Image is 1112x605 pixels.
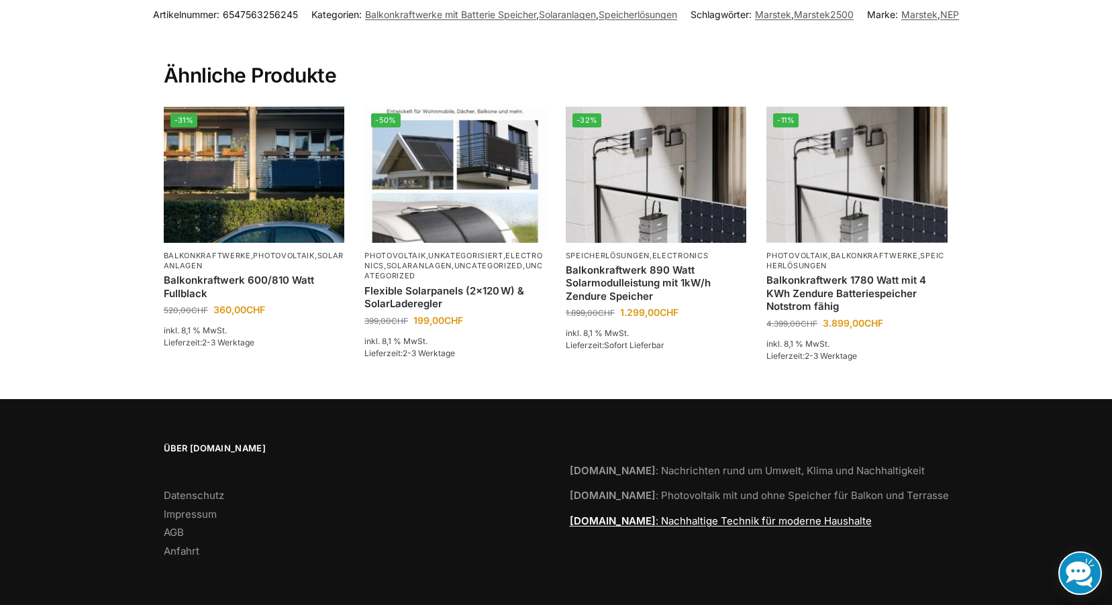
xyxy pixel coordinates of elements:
span: CHF [191,305,208,315]
strong: [DOMAIN_NAME] [570,489,656,502]
a: Datenschutz [164,489,224,502]
a: NEP [940,9,959,20]
span: CHF [246,304,265,315]
bdi: 399,00 [364,316,408,326]
bdi: 520,00 [164,305,208,315]
span: CHF [660,307,678,318]
bdi: 1.899,00 [566,308,615,318]
span: 2-3 Werktage [403,348,455,358]
bdi: 1.299,00 [620,307,678,318]
a: Electronics [364,251,542,270]
span: Lieferzeit: [364,348,455,358]
a: Balkonkraftwerk 890 Watt Solarmodulleistung mit 1kW/h Zendure Speicher [566,264,747,303]
a: AGB [164,526,184,539]
span: Lieferzeit: [766,351,857,361]
a: Speicherlösungen [566,251,650,260]
a: -31%2 Balkonkraftwerke [164,107,345,242]
a: Impressum [164,508,217,520]
p: inkl. 8,1 % MwSt. [364,335,546,347]
bdi: 360,00 [213,304,265,315]
img: Flexible Solar Module für Wohnmobile Camping Balkon [364,107,546,242]
a: [DOMAIN_NAME]: Nachrichten rund um Umwelt, Klima und Nachhaltigkeit [570,464,925,477]
a: -32%Balkonkraftwerk 890 Watt Solarmodulleistung mit 1kW/h Zendure Speicher [566,107,747,242]
p: , , [164,251,345,272]
a: -50%Flexible Solar Module für Wohnmobile Camping Balkon [364,107,546,242]
a: Solaranlagen [387,261,452,270]
img: Balkonkraftwerk 890 Watt Solarmodulleistung mit 1kW/h Zendure Speicher [566,107,747,242]
p: , , [766,251,948,272]
bdi: 199,00 [413,315,463,326]
strong: [DOMAIN_NAME] [570,514,656,527]
a: Marstek [901,9,938,20]
a: Balkonkraftwerk 1780 Watt mit 4 KWh Zendure Batteriespeicher Notstrom fähig [766,274,948,313]
a: Unkategorisiert [428,251,503,260]
a: Uncategorized [454,261,523,270]
span: 2-3 Werktage [805,351,857,361]
span: Artikelnummer: [153,7,298,21]
span: Über [DOMAIN_NAME] [164,442,543,455]
p: , [566,251,747,261]
p: inkl. 8,1 % MwSt. [566,327,747,339]
a: [DOMAIN_NAME]: Photovoltaik mit und ohne Speicher für Balkon und Terrasse [570,489,949,502]
a: Flexible Solarpanels (2×120 W) & SolarLaderegler [364,284,546,311]
a: Solaranlagen [164,251,344,270]
span: Kategorien: , , [311,7,677,21]
a: Balkonkraftwerke [831,251,918,260]
a: Speicherlösungen [599,9,677,20]
span: CHF [444,315,463,326]
a: Anfahrt [164,545,199,557]
span: Marke: , [867,7,959,21]
a: -11%Zendure-solar-flow-Batteriespeicher für Balkonkraftwerke [766,107,948,242]
span: Schlagwörter: , [691,7,854,21]
a: Marstek2500 [794,9,854,20]
span: CHF [864,317,883,329]
span: CHF [391,316,408,326]
a: Photovoltaik [253,251,314,260]
p: inkl. 8,1 % MwSt. [766,338,948,350]
a: Solaranlagen [539,9,596,20]
a: Speicherlösungen [766,251,944,270]
h2: Ähnliche Produkte [164,31,949,89]
a: Photovoltaik [364,251,425,260]
a: Balkonkraftwerke [164,251,251,260]
span: 6547563256245 [223,9,298,20]
p: , , , , , [364,251,546,282]
strong: [DOMAIN_NAME] [570,464,656,477]
span: CHF [801,319,817,329]
a: [DOMAIN_NAME]: Nachhaltige Technik für moderne Haushalte [570,514,872,527]
span: Lieferzeit: [164,337,254,347]
a: Photovoltaik [766,251,827,260]
span: 2-3 Werktage [202,337,254,347]
a: Electronics [652,251,709,260]
img: Zendure-solar-flow-Batteriespeicher für Balkonkraftwerke [766,107,948,242]
a: Marstek [755,9,791,20]
p: inkl. 8,1 % MwSt. [164,325,345,337]
a: Balkonkraftwerke mit Batterie Speicher [365,9,536,20]
bdi: 3.899,00 [823,317,883,329]
bdi: 4.399,00 [766,319,817,329]
a: Uncategorized [364,261,543,280]
a: Balkonkraftwerk 600/810 Watt Fullblack [164,274,345,300]
span: Sofort Lieferbar [604,340,664,350]
span: CHF [598,308,615,318]
span: Lieferzeit: [566,340,664,350]
img: 2 Balkonkraftwerke [164,107,345,242]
